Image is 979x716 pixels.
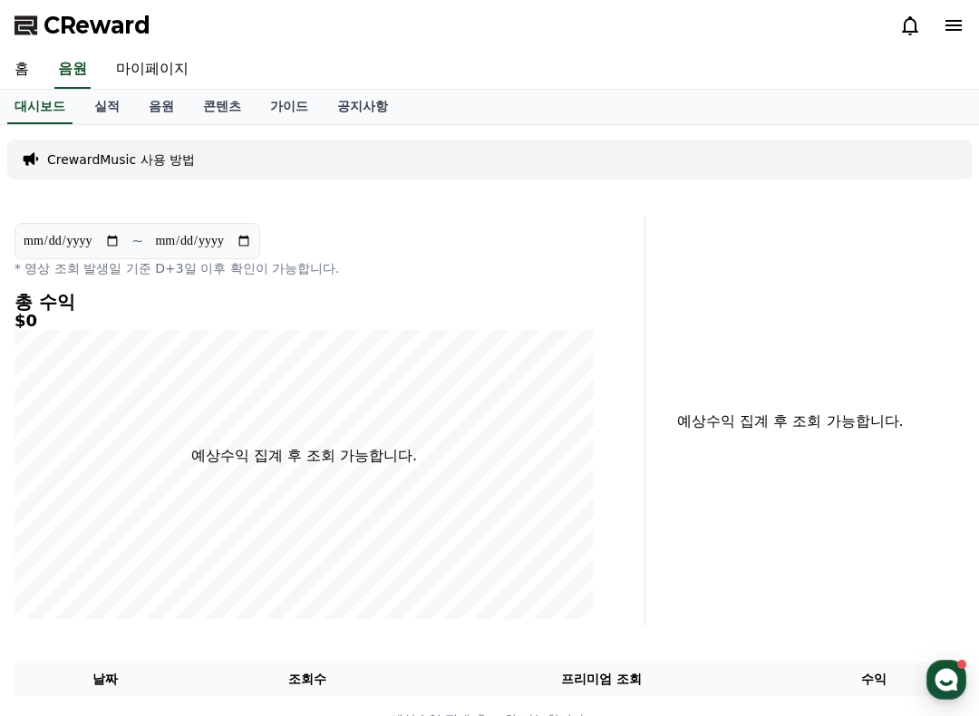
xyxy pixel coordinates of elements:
[196,663,419,696] th: 조회수
[102,51,203,89] a: 마이페이지
[660,411,921,432] p: 예상수익 집계 후 조회 가능합니다.
[323,90,402,124] a: 공지사항
[131,230,143,252] p: ~
[7,90,73,124] a: 대시보드
[256,90,323,124] a: 가이드
[80,90,134,124] a: 실적
[134,90,189,124] a: 음원
[5,665,328,711] a: 홈
[15,663,196,696] th: 날짜
[54,51,91,89] a: 음원
[783,663,964,696] th: 수익
[47,150,195,169] a: CrewardMusic 사용 방법
[15,292,594,312] h4: 총 수익
[15,312,594,330] h5: $0
[189,90,256,124] a: 콘텐츠
[800,692,824,708] span: 설정
[419,663,783,696] th: 프리미엄 조회
[651,665,974,711] a: 설정
[44,11,150,40] span: CReward
[478,693,501,709] span: 대화
[161,692,173,708] span: 홈
[328,665,651,711] a: 대화
[191,445,417,467] p: 예상수익 집계 후 조회 가능합니다.
[15,259,594,277] p: * 영상 조회 발생일 기준 D+3일 이후 확인이 가능합니다.
[15,11,150,40] a: CReward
